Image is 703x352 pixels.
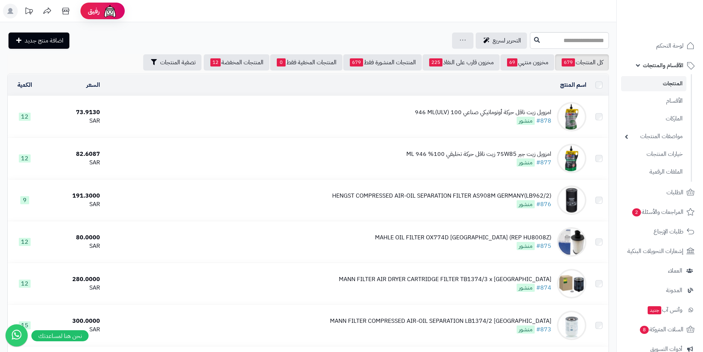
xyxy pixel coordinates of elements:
[343,54,422,71] a: المنتجات المنشورة فقط679
[621,321,699,338] a: السلات المتروكة8
[643,60,683,71] span: الأقسام والمنتجات
[536,242,551,250] a: #875
[621,242,699,260] a: إشعارات التحويلات البنكية
[8,33,69,49] a: اضافة منتج جديد
[143,54,201,71] button: تصفية المنتجات
[45,275,100,284] div: 280.0000
[654,226,683,237] span: طلبات الإرجاع
[632,208,641,216] span: 2
[339,275,551,284] div: MANN FILTER AIR DRYER CARTRIDGE FILTER TB1374/3 x [GEOGRAPHIC_DATA]
[536,158,551,167] a: #877
[557,269,586,298] img: MANN FILTER AIR DRYER CARTRIDGE FILTER TB1374/3 x GERMANY
[423,54,500,71] a: مخزون قارب على النفاذ225
[621,146,686,162] a: خيارات المنتجات
[666,285,682,295] span: المدونة
[45,325,100,334] div: SAR
[476,33,527,49] a: التحرير لسريع
[330,317,551,325] div: MANN FILTER COMPRESSED AIR-OIL SEPARATION LB1374/2 [GEOGRAPHIC_DATA]
[277,58,286,66] span: 0
[536,283,551,292] a: #874
[45,158,100,167] div: SAR
[406,150,551,158] div: امزويل زيت جير 75W85 زيت ناقل حركة تخليقي 100% 946 ML
[19,154,31,163] span: 12
[653,19,696,34] img: logo-2.png
[627,246,683,256] span: إشعارات التحويلات البنكية
[45,192,100,200] div: 191.3000
[88,7,100,16] span: رفيق
[20,4,38,20] a: تحديثات المنصة
[45,284,100,292] div: SAR
[517,325,535,334] span: منشور
[332,192,551,200] div: HENGST COMPRESSED AIR-OIL SEPARATION FILTER AS908M GERMANY(LB962/2)
[415,108,551,117] div: امزويل زيت ناقل حركة أوتوماتيكي صناعي 100 (ULV)946 ML
[45,150,100,158] div: 82.6087
[621,111,686,127] a: الماركات
[621,129,686,144] a: مواصفات المنتجات
[557,185,586,215] img: HENGST COMPRESSED AIR-OIL SEPARATION FILTER AS908M GERMANY(LB962/2)
[647,305,682,315] span: وآتس آب
[621,184,699,201] a: الطلبات
[621,37,699,55] a: لوحة التحكم
[517,200,535,208] span: منشور
[621,223,699,240] a: طلبات الإرجاع
[640,326,649,334] span: 8
[25,36,63,45] span: اضافة منتج جديد
[19,113,31,121] span: 12
[17,81,32,89] a: الكمية
[562,58,575,66] span: 679
[536,325,551,334] a: #873
[19,280,31,288] span: 12
[270,54,342,71] a: المنتجات المخفية فقط0
[666,187,683,198] span: الطلبات
[656,41,683,51] span: لوحة التحكم
[621,281,699,299] a: المدونة
[45,117,100,125] div: SAR
[45,317,100,325] div: 300.0000
[517,284,535,292] span: منشور
[429,58,442,66] span: 225
[560,81,586,89] a: اسم المنتج
[621,93,686,109] a: الأقسام
[621,301,699,319] a: وآتس آبجديد
[621,262,699,280] a: العملاء
[19,321,31,329] span: 15
[621,203,699,221] a: المراجعات والأسئلة2
[557,144,586,173] img: امزويل زيت جير 75W85 زيت ناقل حركة تخليقي 100% 946 ML
[517,158,535,167] span: منشور
[507,58,517,66] span: 69
[375,233,551,242] div: MAHLE OIL FILTER OX774D [GEOGRAPHIC_DATA] (REP HU8008Z)
[536,200,551,209] a: #876
[350,58,363,66] span: 679
[500,54,554,71] a: مخزون منتهي69
[86,81,100,89] a: السعر
[648,306,661,314] span: جديد
[103,4,117,18] img: ai-face.png
[204,54,269,71] a: المنتجات المخفضة12
[668,266,682,276] span: العملاء
[631,207,683,217] span: المراجعات والأسئلة
[45,233,100,242] div: 80.0000
[493,36,521,45] span: التحرير لسريع
[45,108,100,117] div: 73.9130
[536,116,551,125] a: #878
[555,54,609,71] a: كل المنتجات679
[517,242,535,250] span: منشور
[19,238,31,246] span: 12
[621,76,686,91] a: المنتجات
[621,164,686,180] a: الملفات الرقمية
[557,227,586,257] img: MAHLE OIL FILTER OX774D GERMANY (REP HU8008Z)
[517,117,535,125] span: منشور
[557,311,586,340] img: MANN FILTER COMPRESSED AIR-OIL SEPARATION LB1374/2 GERMANY
[639,324,683,335] span: السلات المتروكة
[20,196,29,204] span: 9
[45,242,100,250] div: SAR
[45,200,100,209] div: SAR
[210,58,221,66] span: 12
[557,102,586,131] img: امزويل زيت ناقل حركة أوتوماتيكي صناعي 100 (ULV)946 ML
[160,58,196,67] span: تصفية المنتجات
